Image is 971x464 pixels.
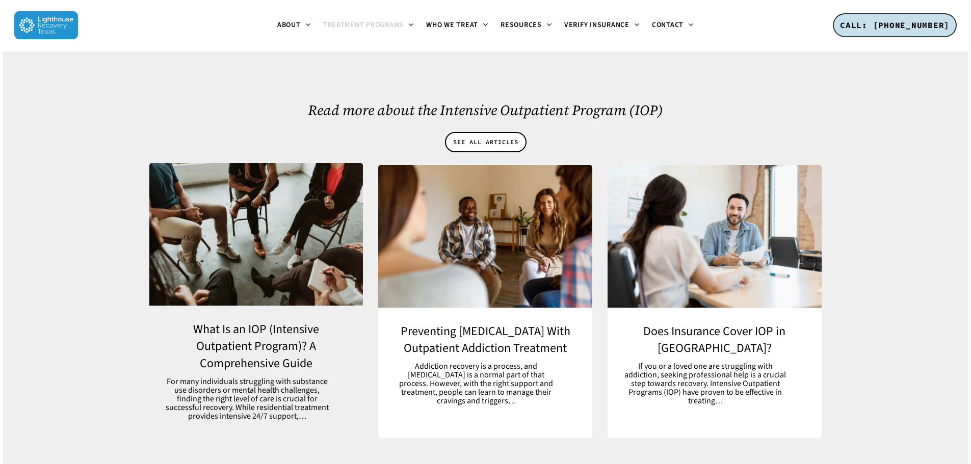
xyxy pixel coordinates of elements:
[378,165,592,308] a: Preventing Relapse With Outpatient Addiction Treatment
[317,21,421,30] a: Treatment Programs
[494,21,558,30] a: Resources
[646,21,700,30] a: Contact
[420,21,494,30] a: Who We Treat
[271,21,317,30] a: About
[426,20,478,30] span: Who We Treat
[564,20,629,30] span: Verify Insurance
[149,100,822,120] h2: Read more about the Intensive Outpatient Program (IOP)
[608,308,822,421] a: Does Insurance Cover IOP in Dallas?
[501,20,542,30] span: Resources
[558,21,646,30] a: Verify Insurance
[840,20,950,30] span: CALL: [PHONE_NUMBER]
[833,13,957,38] a: CALL: [PHONE_NUMBER]
[323,20,404,30] span: Treatment Programs
[445,132,527,152] a: SEE ALL ARTICLES
[149,163,363,306] a: What Is an IOP (Intensive Outpatient Program)? A Comprehensive Guide
[652,20,684,30] span: Contact
[378,308,592,421] a: Preventing Relapse With Outpatient Addiction Treatment
[14,11,78,39] img: Lighthouse Recovery Texas
[453,137,518,147] span: SEE ALL ARTICLES
[608,165,822,308] a: Does Insurance Cover IOP in Dallas?
[149,306,363,436] a: What Is an IOP (Intensive Outpatient Program)? A Comprehensive Guide
[277,20,301,30] span: About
